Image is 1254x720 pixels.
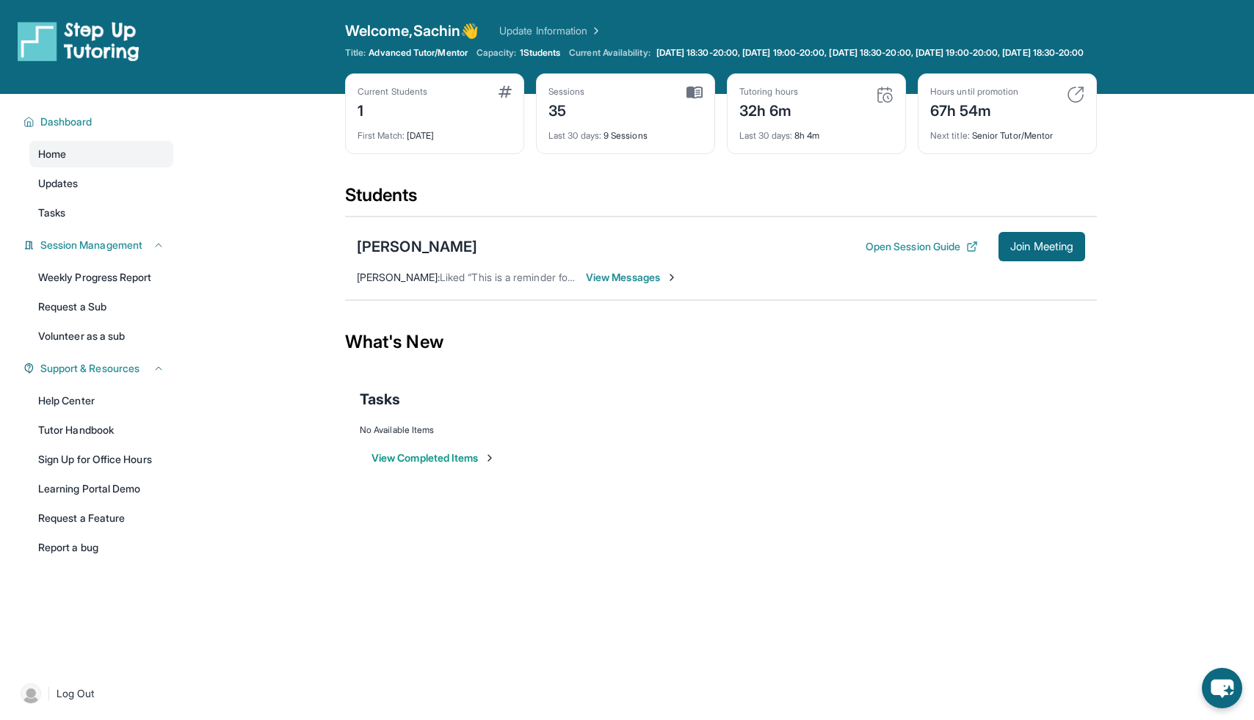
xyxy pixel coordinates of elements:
[499,23,602,38] a: Update Information
[57,686,95,701] span: Log Out
[499,86,512,98] img: card
[653,47,1087,59] a: [DATE] 18:30-20:00, [DATE] 19:00-20:00, [DATE] 18:30-20:00, [DATE] 19:00-20:00, [DATE] 18:30-20:00
[38,206,65,220] span: Tasks
[372,451,496,465] button: View Completed Items
[520,47,561,59] span: 1 Students
[40,238,142,252] span: Session Management
[38,147,66,161] span: Home
[876,86,894,103] img: card
[358,130,405,141] span: First Match :
[739,130,792,141] span: Last 30 days :
[999,232,1085,261] button: Join Meeting
[369,47,467,59] span: Advanced Tutor/Mentor
[15,677,173,710] a: |Log Out
[29,141,173,167] a: Home
[587,23,602,38] img: Chevron Right
[739,86,798,98] div: Tutoring hours
[548,130,601,141] span: Last 30 days :
[21,683,41,704] img: user-img
[656,47,1084,59] span: [DATE] 18:30-20:00, [DATE] 19:00-20:00, [DATE] 18:30-20:00, [DATE] 19:00-20:00, [DATE] 18:30-20:00
[345,310,1097,374] div: What's New
[29,323,173,349] a: Volunteer as a sub
[345,47,366,59] span: Title:
[29,476,173,502] a: Learning Portal Demo
[29,534,173,561] a: Report a bug
[586,270,678,285] span: View Messages
[345,21,479,41] span: Welcome, Sachin 👋
[1202,668,1242,708] button: chat-button
[548,86,585,98] div: Sessions
[686,86,703,99] img: card
[35,114,164,129] button: Dashboard
[29,170,173,197] a: Updates
[360,424,1082,436] div: No Available Items
[40,361,139,376] span: Support & Resources
[47,685,51,702] span: |
[930,86,1018,98] div: Hours until promotion
[29,505,173,531] a: Request a Feature
[548,98,585,121] div: 35
[1067,86,1084,103] img: card
[40,114,93,129] span: Dashboard
[440,271,690,283] span: Liked “This is a reminder for our meeting [DATE] at 4”
[38,176,79,191] span: Updates
[29,446,173,473] a: Sign Up for Office Hours
[35,361,164,376] button: Support & Resources
[29,417,173,443] a: Tutor Handbook
[476,47,517,59] span: Capacity:
[930,121,1084,142] div: Senior Tutor/Mentor
[666,272,678,283] img: Chevron-Right
[29,294,173,320] a: Request a Sub
[29,200,173,226] a: Tasks
[360,389,400,410] span: Tasks
[548,121,703,142] div: 9 Sessions
[18,21,139,62] img: logo
[35,238,164,252] button: Session Management
[345,183,1097,216] div: Students
[739,98,798,121] div: 32h 6m
[930,98,1018,121] div: 67h 54m
[358,86,427,98] div: Current Students
[739,121,894,142] div: 8h 4m
[1010,242,1073,251] span: Join Meeting
[29,388,173,414] a: Help Center
[358,98,427,121] div: 1
[358,121,512,142] div: [DATE]
[357,271,440,283] span: [PERSON_NAME] :
[866,239,978,254] button: Open Session Guide
[930,130,970,141] span: Next title :
[29,264,173,291] a: Weekly Progress Report
[569,47,650,59] span: Current Availability:
[357,236,477,257] div: [PERSON_NAME]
